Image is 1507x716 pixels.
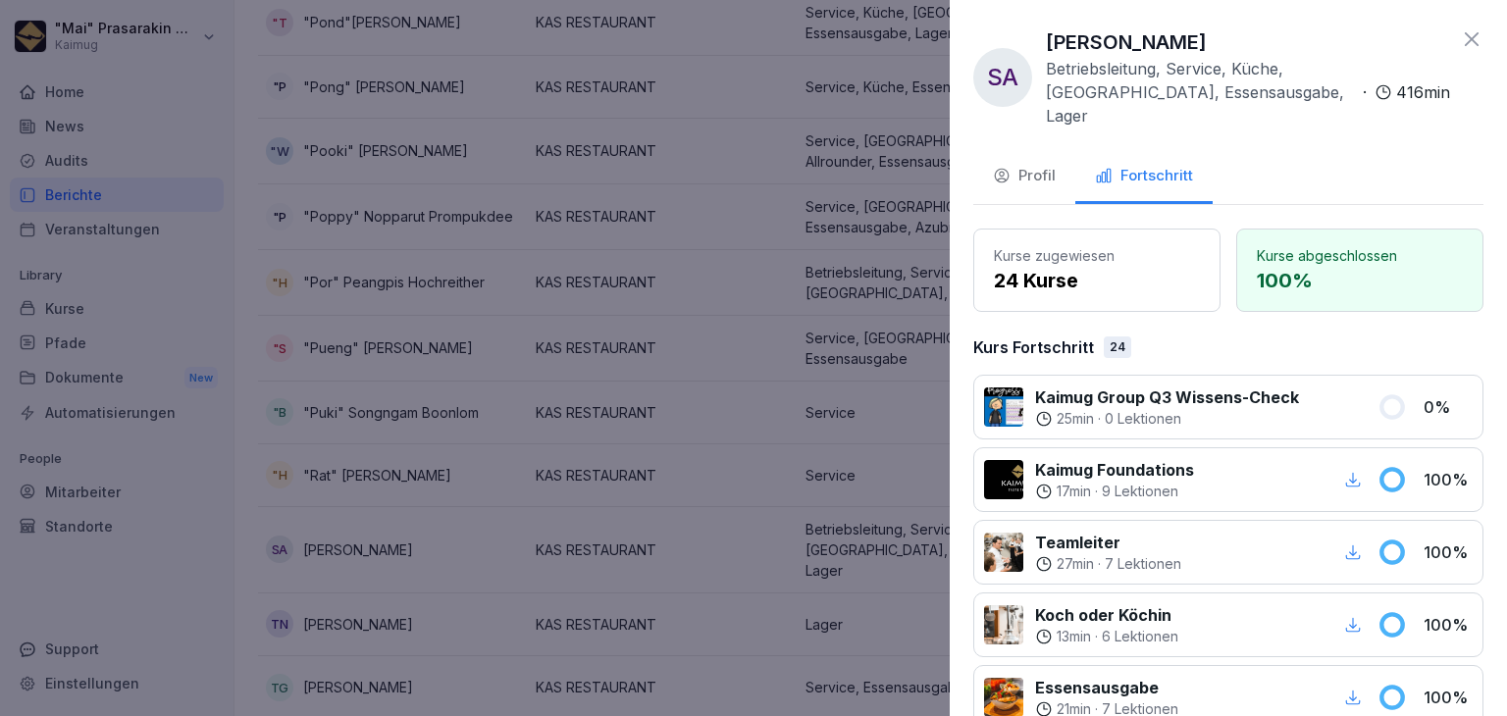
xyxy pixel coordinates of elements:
[1057,554,1094,574] p: 27 min
[1424,395,1473,419] p: 0 %
[1105,409,1181,429] p: 0 Lektionen
[1424,686,1473,709] p: 100 %
[1257,266,1463,295] p: 100 %
[1035,482,1194,501] div: ·
[993,165,1056,187] div: Profil
[1424,468,1473,491] p: 100 %
[1257,245,1463,266] p: Kurse abgeschlossen
[1095,165,1193,187] div: Fortschritt
[1046,27,1207,57] p: [PERSON_NAME]
[1035,409,1299,429] div: ·
[1424,540,1473,564] p: 100 %
[1035,627,1178,646] div: ·
[1105,554,1181,574] p: 7 Lektionen
[994,245,1200,266] p: Kurse zugewiesen
[973,48,1032,107] div: SA
[1057,482,1091,501] p: 17 min
[1046,57,1450,128] div: ·
[1424,613,1473,637] p: 100 %
[973,335,1094,359] p: Kurs Fortschritt
[1035,676,1178,699] p: Essensausgabe
[1057,409,1094,429] p: 25 min
[973,151,1075,204] button: Profil
[1046,57,1355,128] p: Betriebsleitung, Service, Küche, [GEOGRAPHIC_DATA], Essensausgabe, Lager
[1102,482,1178,501] p: 9 Lektionen
[1035,385,1299,409] p: Kaimug Group Q3 Wissens-Check
[1102,627,1178,646] p: 6 Lektionen
[1035,531,1181,554] p: Teamleiter
[1035,458,1194,482] p: Kaimug Foundations
[1396,80,1450,104] p: 416 min
[1035,554,1181,574] div: ·
[1104,336,1131,358] div: 24
[994,266,1200,295] p: 24 Kurse
[1075,151,1213,204] button: Fortschritt
[1057,627,1091,646] p: 13 min
[1035,603,1178,627] p: Koch oder Köchin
